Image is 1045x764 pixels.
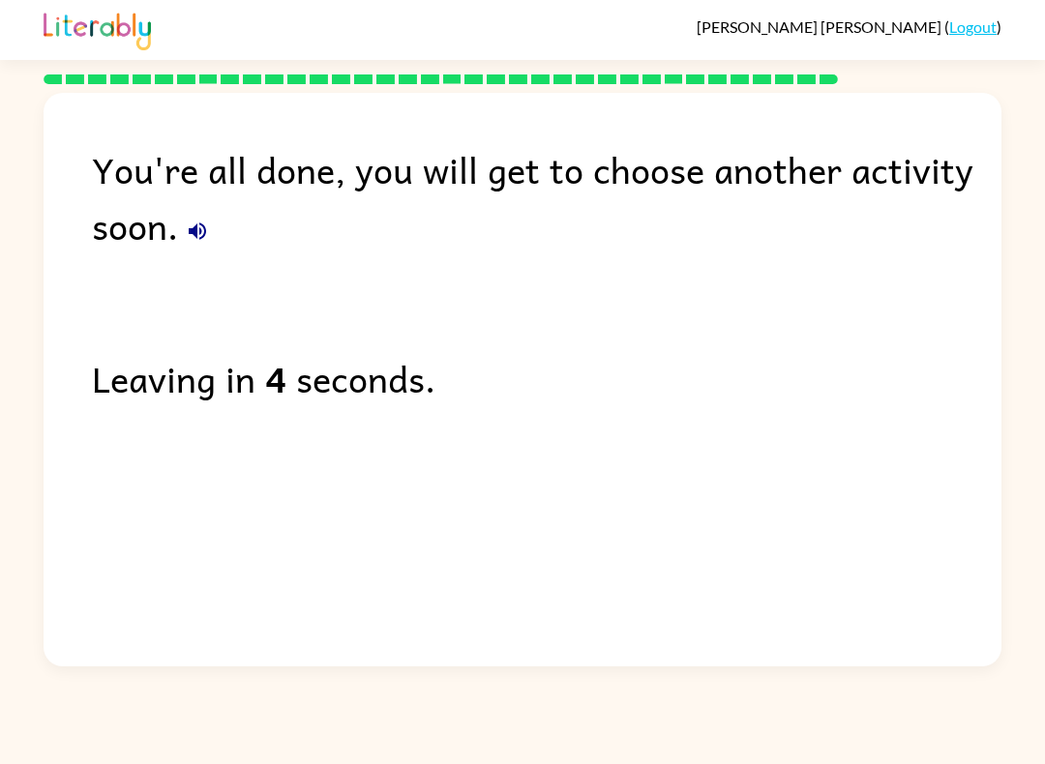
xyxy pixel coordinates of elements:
div: ( ) [697,17,1001,36]
a: Logout [949,17,997,36]
span: [PERSON_NAME] [PERSON_NAME] [697,17,944,36]
img: Literably [44,8,151,50]
div: You're all done, you will get to choose another activity soon. [92,141,1001,253]
b: 4 [265,350,286,406]
div: Leaving in seconds. [92,350,1001,406]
